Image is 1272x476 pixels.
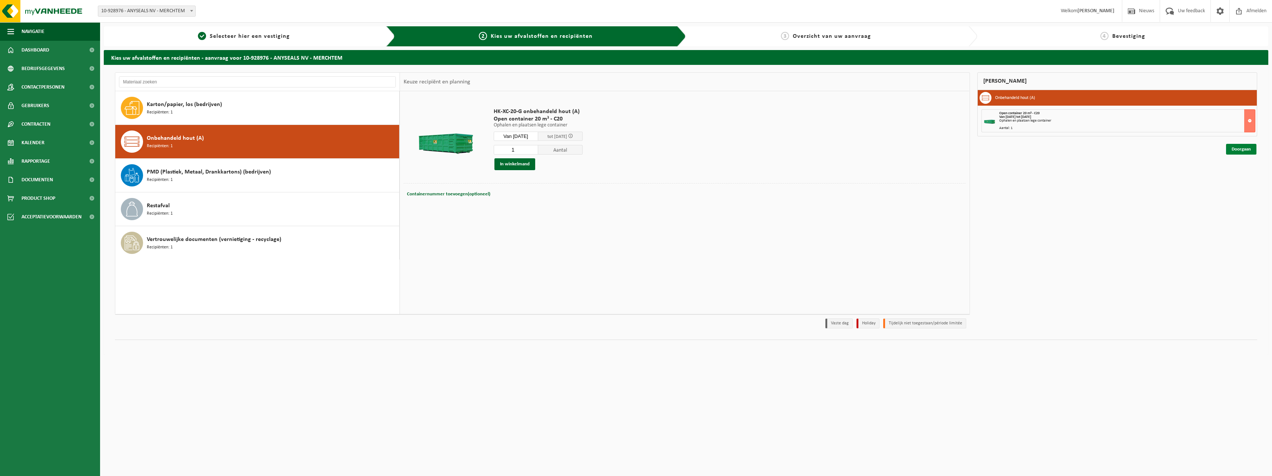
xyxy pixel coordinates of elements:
[977,72,1258,90] div: [PERSON_NAME]
[21,133,44,152] span: Kalender
[995,92,1035,104] h3: Onbehandeld hout (A)
[825,318,853,328] li: Vaste dag
[494,123,583,128] p: Ophalen en plaatsen lege container
[21,208,82,226] span: Acceptatievoorwaarden
[147,100,222,109] span: Karton/papier, los (bedrijven)
[999,119,1255,123] div: Ophalen en plaatsen lege container
[407,192,490,196] span: Containernummer toevoegen(optioneel)
[494,115,583,123] span: Open container 20 m³ - C20
[1100,32,1109,40] span: 4
[98,6,195,16] span: 10-928976 - ANYSEALS NV - MERCHTEM
[494,132,538,141] input: Selecteer datum
[547,134,567,139] span: tot [DATE]
[21,115,50,133] span: Contracten
[210,33,290,39] span: Selecteer hier een vestiging
[147,176,173,184] span: Recipiënten: 1
[107,32,380,41] a: 1Selecteer hier een vestiging
[999,115,1031,119] strong: Van [DATE] tot [DATE]
[883,318,966,328] li: Tijdelijk niet toegestaan/période limitée
[494,158,535,170] button: In winkelmand
[21,152,50,171] span: Rapportage
[406,189,491,199] button: Containernummer toevoegen(optioneel)
[115,226,400,260] button: Vertrouwelijke documenten (vernietiging - recyclage) Recipiënten: 1
[147,134,204,143] span: Onbehandeld hout (A)
[98,6,196,17] span: 10-928976 - ANYSEALS NV - MERCHTEM
[538,145,583,155] span: Aantal
[21,41,49,59] span: Dashboard
[857,318,880,328] li: Holiday
[1077,8,1114,14] strong: [PERSON_NAME]
[104,50,1268,65] h2: Kies uw afvalstoffen en recipiënten - aanvraag voor 10-928976 - ANYSEALS NV - MERCHTEM
[491,33,593,39] span: Kies uw afvalstoffen en recipiënten
[999,126,1255,130] div: Aantal: 1
[21,96,49,115] span: Gebruikers
[147,235,281,244] span: Vertrouwelijke documenten (vernietiging - recyclage)
[147,244,173,251] span: Recipiënten: 1
[147,201,170,210] span: Restafval
[115,159,400,192] button: PMD (Plastiek, Metaal, Drankkartons) (bedrijven) Recipiënten: 1
[400,73,474,91] div: Keuze recipiënt en planning
[494,108,583,115] span: HK-XC-20-G onbehandeld hout (A)
[115,125,400,159] button: Onbehandeld hout (A) Recipiënten: 1
[21,189,55,208] span: Product Shop
[198,32,206,40] span: 1
[119,76,396,87] input: Materiaal zoeken
[1226,144,1256,155] a: Doorgaan
[21,171,53,189] span: Documenten
[999,111,1040,115] span: Open container 20 m³ - C20
[147,210,173,217] span: Recipiënten: 1
[147,168,271,176] span: PMD (Plastiek, Metaal, Drankkartons) (bedrijven)
[115,192,400,226] button: Restafval Recipiënten: 1
[793,33,871,39] span: Overzicht van uw aanvraag
[21,59,65,78] span: Bedrijfsgegevens
[115,91,400,125] button: Karton/papier, los (bedrijven) Recipiënten: 1
[21,22,44,41] span: Navigatie
[147,109,173,116] span: Recipiënten: 1
[21,78,64,96] span: Contactpersonen
[147,143,173,150] span: Recipiënten: 1
[479,32,487,40] span: 2
[1112,33,1145,39] span: Bevestiging
[781,32,789,40] span: 3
